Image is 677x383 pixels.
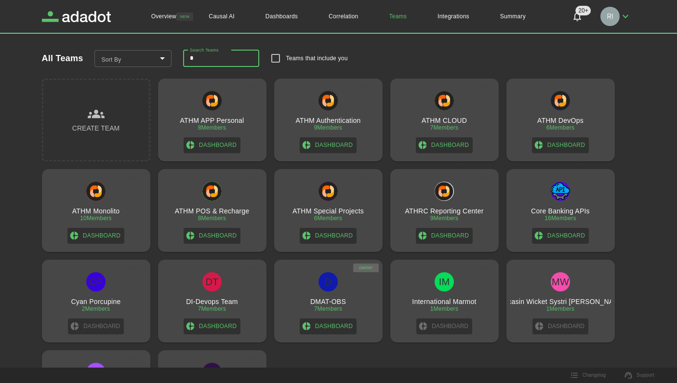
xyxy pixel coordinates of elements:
[353,265,379,270] span: owner
[352,84,379,89] span: spacer
[468,84,495,89] span: spacer
[42,53,83,64] h2: All Teams
[506,260,615,343] a: spacerMWMoccasin Wicket Systri [PERSON_NAME]1MembersDashboard
[314,124,343,131] div: 9 Members
[158,79,266,161] a: spacerATHM APP PersonalATHM APP Personal8MembersDashboard
[86,272,106,291] div: CP
[86,363,106,382] div: SO
[71,298,120,305] h3: Cyan Porcupine
[314,215,343,222] div: 6 Members
[286,54,347,63] p: Teams that include you
[274,79,383,161] a: spacerATHM AuthenticationATHM Authentication9MembersDashboard
[158,260,266,343] a: spacerDTDI-Devops Team7MembersDashboard
[119,265,146,270] span: spacer
[42,79,150,161] button: Create Team
[292,207,364,215] h3: ATHM Special Projects
[435,91,454,110] img: ATHM CLOUD
[310,298,346,305] h3: DMAT-OBS
[532,137,589,153] a: Dashboard
[42,169,150,252] a: spacerATHM MonolitoATHM Monolito10MembersDashboard
[198,124,226,131] div: 8 Members
[300,228,357,244] a: Dashboard
[202,363,222,382] div: TB
[405,207,483,215] h3: ATHRC Reporting Center
[584,174,611,180] span: spacer
[190,46,219,53] p: Search Teams
[202,272,222,291] div: DT
[537,117,584,124] h3: ATHM DevOps
[319,91,338,110] img: ATHM Authentication
[551,182,570,201] img: Core Banking APIs
[184,228,240,244] a: Dashboard
[597,4,635,29] button: Richard Rodriguez
[551,272,570,291] div: MW
[565,368,611,383] button: Changelog
[314,305,343,312] div: 7 Members
[584,84,611,89] span: spacer
[390,169,499,252] a: spacerATHRC Reporting CenterATHRC Reporting Center9MembersDashboard
[67,228,124,244] a: Dashboard
[180,117,244,124] h3: ATHM APP Personal
[184,318,240,334] a: Dashboard
[274,169,383,252] a: spacerATHM Special ProjectsATHM Special Projects6MembersDashboard
[202,91,222,110] img: ATHM APP Personal
[468,265,495,270] span: spacer
[546,305,575,312] div: 1 Members
[236,84,263,89] span: spacer
[42,11,111,22] a: Adadot Homepage
[198,305,226,312] div: 7 Members
[119,174,146,180] span: spacer
[72,122,119,134] h3: Create Team
[430,124,459,131] div: 7 Members
[300,318,357,334] a: Dashboard
[184,137,240,153] a: Dashboard
[531,207,590,215] h3: Core Banking APIs
[435,182,454,201] img: ATHRC Reporting Center
[86,182,106,201] img: ATHM Monolito
[422,117,467,124] h3: ATHM CLOUD
[198,215,226,222] div: 8 Members
[416,228,473,244] a: Dashboard
[202,182,222,201] img: ATHM POS & Recharge
[495,298,626,305] h3: Moccasin Wicket Systri [PERSON_NAME]
[236,265,263,270] span: spacer
[390,79,499,161] a: spacerATHM CLOUDATHM CLOUD7MembersDashboard
[300,137,357,153] a: Dashboard
[532,228,589,244] a: Dashboard
[546,124,575,131] div: 6 Members
[416,137,473,153] a: Dashboard
[551,91,570,110] img: ATHM DevOps
[600,7,620,26] img: Richard Rodriguez
[566,5,589,28] button: Notifications
[295,117,360,124] h3: ATHM Authentication
[82,305,110,312] div: 2 Members
[236,174,263,180] span: spacer
[319,182,338,201] img: ATHM Special Projects
[80,215,112,222] div: 10 Members
[119,356,146,361] span: spacer
[352,174,379,180] span: spacer
[619,368,660,383] a: Support
[435,272,454,291] div: IM
[274,260,383,343] a: ownerDDMAT-OBS7MembersDashboard
[236,356,263,361] span: spacer
[319,272,338,291] div: D
[430,305,459,312] div: 1 Members
[390,260,499,343] a: spacerIMInternational Marmot1MembersDashboard
[72,207,120,215] h3: ATHM Monolito
[412,298,476,305] h3: International Marmot
[575,6,591,15] span: 20+
[506,79,615,161] a: spacerATHM DevOpsATHM DevOps6MembersDashboard
[544,215,576,222] div: 16 Members
[175,207,250,215] h3: ATHM POS & Recharge
[430,215,459,222] div: 9 Members
[158,169,266,252] a: spacerATHM POS & RechargeATHM POS & Recharge8MembersDashboard
[42,260,150,343] a: spacerCPCyan Porcupine2MembersDashboard
[584,265,611,270] span: spacer
[468,174,495,180] span: spacer
[506,169,615,252] a: spacerCore Banking APIsCore Banking APIs16MembersDashboard
[186,298,238,305] h3: DI-Devops Team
